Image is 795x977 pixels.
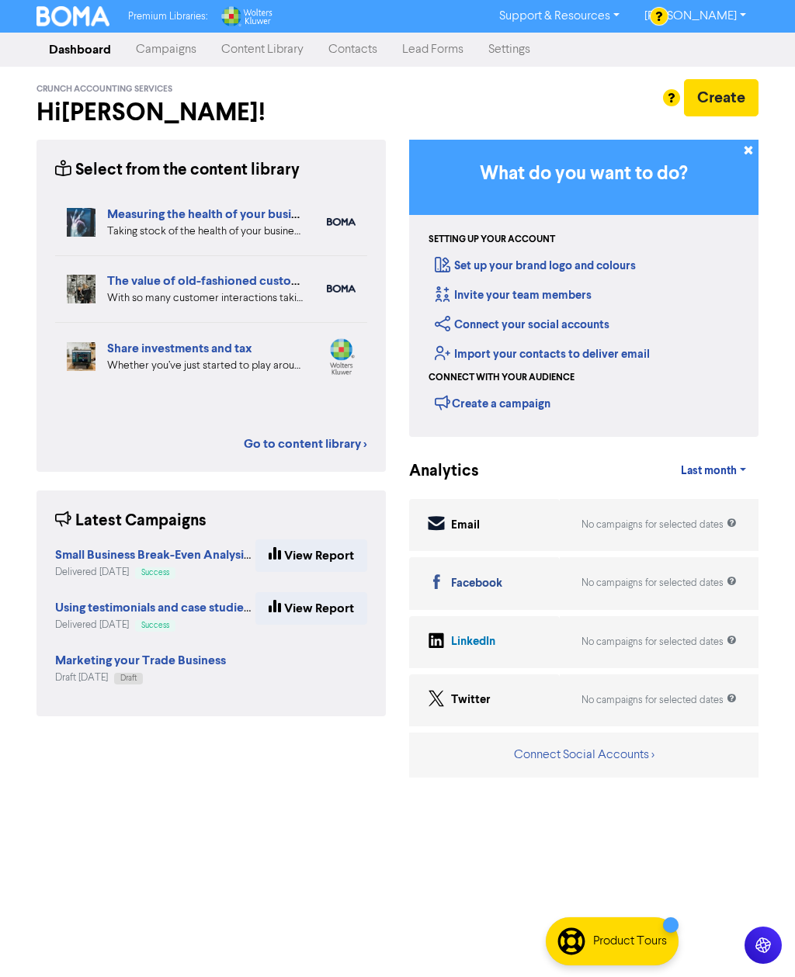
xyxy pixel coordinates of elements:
[55,655,226,667] a: Marketing your Trade Business
[55,565,255,580] div: Delivered [DATE]
[107,273,471,289] a: The value of old-fashioned customer service: getting data insights
[141,569,169,577] span: Success
[55,547,350,563] strong: Small Business Break-Even Analysis for Tradespeople
[55,549,350,562] a: Small Business Break-Even Analysis for Tradespeople
[327,338,356,376] img: wolters_kluwer
[36,6,109,26] img: BOMA Logo
[141,622,169,629] span: Success
[120,674,137,682] span: Draft
[55,618,255,632] div: Delivered [DATE]
[429,233,555,247] div: Setting up your account
[668,456,759,487] a: Last month
[451,691,491,709] div: Twitter
[36,98,386,127] h2: Hi [PERSON_NAME] !
[316,34,390,65] a: Contacts
[581,635,737,650] div: No campaigns for selected dates
[128,12,207,22] span: Premium Libraries:
[55,653,226,668] strong: Marketing your Trade Business
[244,435,367,453] a: Go to content library >
[513,745,655,765] button: Connect Social Accounts >
[581,693,737,708] div: No campaigns for selected dates
[435,258,636,273] a: Set up your brand logo and colours
[107,358,304,374] div: Whether you’ve just started to play around with Sharesies, or are already comfortably managing yo...
[409,459,448,483] div: Analytics
[435,288,592,303] a: Invite your team members
[476,34,543,65] a: Settings
[451,633,495,651] div: LinkedIn
[390,34,476,65] a: Lead Forms
[432,163,735,185] h3: What do you want to do?
[632,4,759,29] a: [PERSON_NAME]
[487,4,632,29] a: Support & Resources
[581,518,737,532] div: No campaigns for selected dates
[681,464,737,478] span: Last month
[36,84,172,95] span: Crunch Accounting Services
[327,285,356,293] img: boma
[435,391,550,414] div: Create a campaign
[435,347,650,362] a: Import your contacts to deliver email
[327,218,356,227] img: boma_accounting
[717,903,795,977] iframe: Chat Widget
[107,206,427,222] a: Measuring the health of your business with ratio measures
[209,34,316,65] a: Content Library
[255,539,367,572] a: View Report
[220,6,273,26] img: Wolters Kluwer
[55,670,226,685] div: Draft [DATE]
[429,371,575,385] div: Connect with your audience
[55,158,300,182] div: Select from the content library
[107,341,252,356] a: Share investments and tax
[55,600,400,615] strong: Using testimonials and case studies to transform your business
[55,509,207,533] div: Latest Campaigns
[55,602,400,615] a: Using testimonials and case studies to transform your business
[435,317,609,332] a: Connect your social accounts
[255,592,367,625] a: View Report
[409,140,759,437] div: Getting Started in BOMA
[107,223,304,240] div: Taking stock of the health of your business allows for more effective planning, early warning abo...
[107,290,304,307] div: With so many customer interactions taking place online, your online customer service has to be fi...
[36,34,123,65] a: Dashboard
[123,34,209,65] a: Campaigns
[684,79,759,116] button: Create
[451,517,480,535] div: Email
[451,575,502,593] div: Facebook
[581,576,737,591] div: No campaigns for selected dates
